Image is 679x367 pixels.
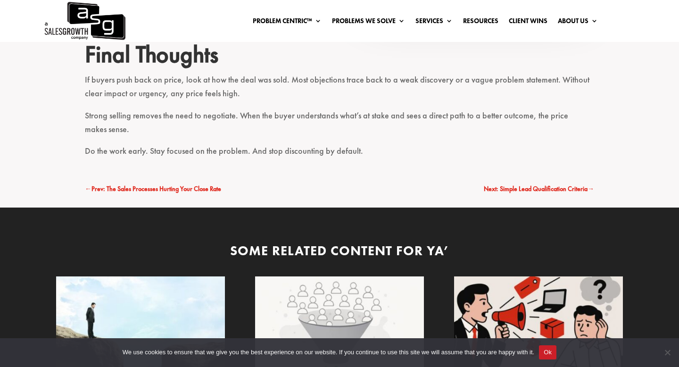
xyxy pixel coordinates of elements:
[85,40,594,73] h2: Final Thoughts
[85,144,594,158] p: Do the work early. Stay focused on the problem. And stop discounting by default.
[123,348,534,357] span: We use cookies to ensure that we give you the best experience on our website. If you continue to ...
[558,17,598,28] a: About Us
[85,183,221,195] a: ←Prev: The Sales Processes Hurting Your Close Rate
[91,184,221,193] span: Prev: The Sales Processes Hurting Your Close Rate
[539,345,556,359] button: Ok
[415,17,453,28] a: Services
[588,184,594,193] span: →
[85,73,594,109] p: If buyers push back on price, look at how the deal was sold. Most objections trace back to a weak...
[57,242,622,260] div: Some Related Content for Ya’
[662,348,672,357] span: No
[253,17,322,28] a: Problem Centric™
[484,184,588,193] span: Next: Simple Lead Qualification Criteria
[463,17,498,28] a: Resources
[484,183,594,195] a: Next: Simple Lead Qualification Criteria→
[332,17,405,28] a: Problems We Solve
[509,17,547,28] a: Client Wins
[85,184,91,193] span: ←
[85,109,594,145] p: Strong selling removes the need to negotiate. When the buyer understands what’s at stake and sees...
